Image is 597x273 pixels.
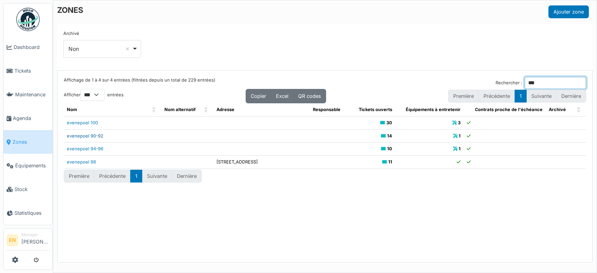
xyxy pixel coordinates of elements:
b: 1 [459,133,461,139]
a: Stock [3,177,52,201]
div: Affichage de 1 à 4 sur 4 entrées (filtrées depuis un total de 229 entrées) [64,77,215,89]
li: [PERSON_NAME] [21,232,49,249]
select: Afficherentrées [80,89,105,101]
a: evenepoel 100 [67,120,98,125]
span: Nom [67,107,77,112]
button: Ajouter zone [548,5,589,18]
button: QR codes [293,89,326,103]
b: 10 [387,146,392,151]
a: Maintenance [3,83,52,106]
a: evenepoel 98 [67,159,96,165]
button: Excel [271,89,293,103]
h6: ZONES [57,5,83,15]
button: 1 [515,90,527,103]
a: EN Manager[PERSON_NAME] [7,232,49,250]
span: Adresse [216,107,234,112]
span: Nom alternatif [164,107,196,112]
a: Agenda [3,106,52,130]
b: 3 [458,120,461,125]
span: Statistiques [14,209,49,217]
a: evenepoel 90-92 [67,133,103,139]
span: Tickets ouverts [359,107,392,112]
label: Afficher entrées [64,89,124,101]
span: Zones [12,138,49,146]
nav: pagination [448,90,586,103]
span: Archivé [549,107,566,112]
span: Nom alternatif: Activate to sort [204,103,209,116]
nav: pagination [64,170,202,183]
span: Équipements à entretenir [406,107,461,112]
span: Équipements [15,162,49,169]
a: Dashboard [3,35,52,59]
button: 1 [130,170,142,183]
img: Badge_color-CXgf-gQk.svg [16,8,40,31]
b: 30 [386,120,392,125]
span: Nom: Activate to sort [152,103,157,116]
a: Tickets [3,59,52,83]
span: Archivé: Activate to sort [577,103,581,116]
span: Responsable [313,107,340,112]
span: Agenda [13,115,49,122]
li: EN [7,235,18,246]
button: Remove item: 'false' [124,45,131,53]
div: Non [68,45,132,53]
span: Maintenance [15,91,49,98]
a: evenepoel 94-96 [67,146,103,151]
span: Contrats proche de l'échéance [475,107,543,112]
div: Manager [21,232,49,238]
a: Statistiques [3,201,52,225]
span: Dashboard [14,43,49,51]
span: QR codes [298,93,321,99]
label: Archivé [63,30,79,37]
span: Copier [251,93,266,99]
button: Copier [246,89,271,103]
b: 1 [459,146,461,151]
a: Zones [3,130,52,154]
span: Tickets [14,67,49,75]
span: Excel [276,93,288,99]
span: Stock [14,186,49,193]
a: Équipements [3,154,52,177]
label: Rechercher : [496,80,522,86]
b: 14 [387,133,392,139]
b: 11 [388,159,392,165]
td: [STREET_ADDRESS] [213,156,310,169]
